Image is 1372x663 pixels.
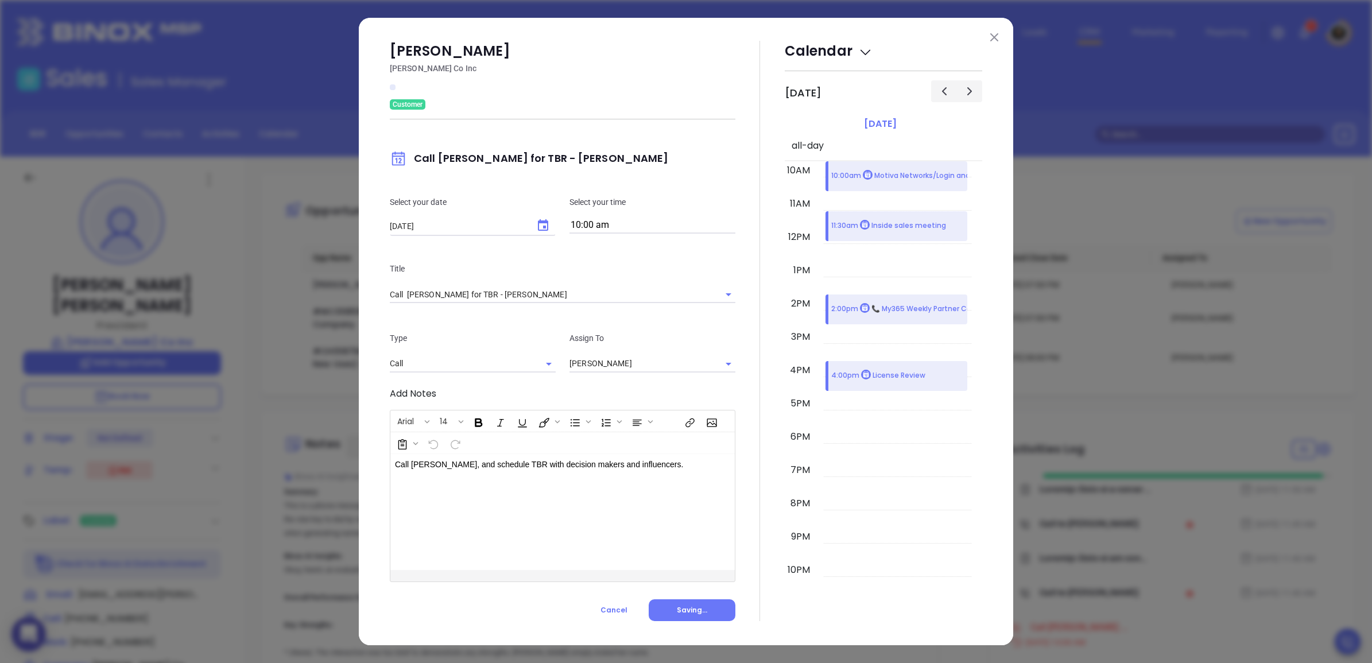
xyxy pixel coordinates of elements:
[785,87,821,99] h2: [DATE]
[788,463,812,477] div: 7pm
[788,197,812,211] div: 11am
[789,297,812,311] div: 2pm
[789,530,812,544] div: 9pm
[391,433,421,453] span: Surveys
[785,563,812,577] div: 10pm
[931,80,957,102] button: Previous day
[393,98,423,111] span: Customer
[649,599,735,621] button: Saving...
[434,416,454,424] span: 14
[390,262,735,275] p: Title
[789,330,812,344] div: 3pm
[392,412,423,431] button: Arial
[785,164,812,177] div: 10am
[395,459,706,471] p: Call [PERSON_NAME], and schedule TBR with decision makers and influencers.
[569,332,735,344] p: Assign To
[541,356,557,372] button: Open
[862,116,899,132] a: [DATE]
[444,433,464,453] span: Redo
[489,412,510,431] span: Italic
[433,412,466,431] span: Font size
[579,599,649,621] button: Cancel
[831,303,975,315] p: 2:00pm 📞 My365 Weekly Partner Call
[700,412,721,431] span: Insert Image
[390,41,735,61] p: [PERSON_NAME]
[831,370,925,382] p: 4:00pm License Review
[791,263,812,277] div: 1pm
[720,356,737,372] button: Open
[467,412,488,431] span: Bold
[679,412,699,431] span: Insert link
[600,605,627,615] span: Cancel
[788,363,812,377] div: 4pm
[434,412,456,431] button: 14
[677,605,707,615] span: Saving...
[390,196,556,208] p: Select your date
[390,61,735,75] p: [PERSON_NAME] Co Inc
[390,151,668,165] span: Call [PERSON_NAME] for TBR - [PERSON_NAME]
[511,412,532,431] span: Underline
[720,286,737,303] button: Open
[626,412,656,431] span: Align
[788,397,812,410] div: 5pm
[956,80,982,102] button: Next day
[564,412,594,431] span: Insert Unordered List
[391,412,432,431] span: Font family
[569,196,735,208] p: Select your time
[831,170,1029,182] p: 10:00am Motiva Networks/Login and [PERSON_NAME]
[390,220,527,232] input: MM/DD/YYYY
[788,430,812,444] div: 6pm
[422,433,443,453] span: Undo
[788,497,812,510] div: 8pm
[392,416,420,424] span: Arial
[786,230,812,244] div: 12pm
[390,332,556,344] p: Type
[788,596,812,610] div: 11pm
[789,139,824,153] span: all-day
[990,33,998,41] img: close modal
[390,387,735,401] p: Add Notes
[831,220,946,232] p: 11:30am Inside sales meeting
[595,412,625,431] span: Insert Ordered List
[785,41,873,60] span: Calendar
[532,214,555,237] button: Choose date, selected date is Aug 20, 2025
[533,412,563,431] span: Fill color or set the text color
